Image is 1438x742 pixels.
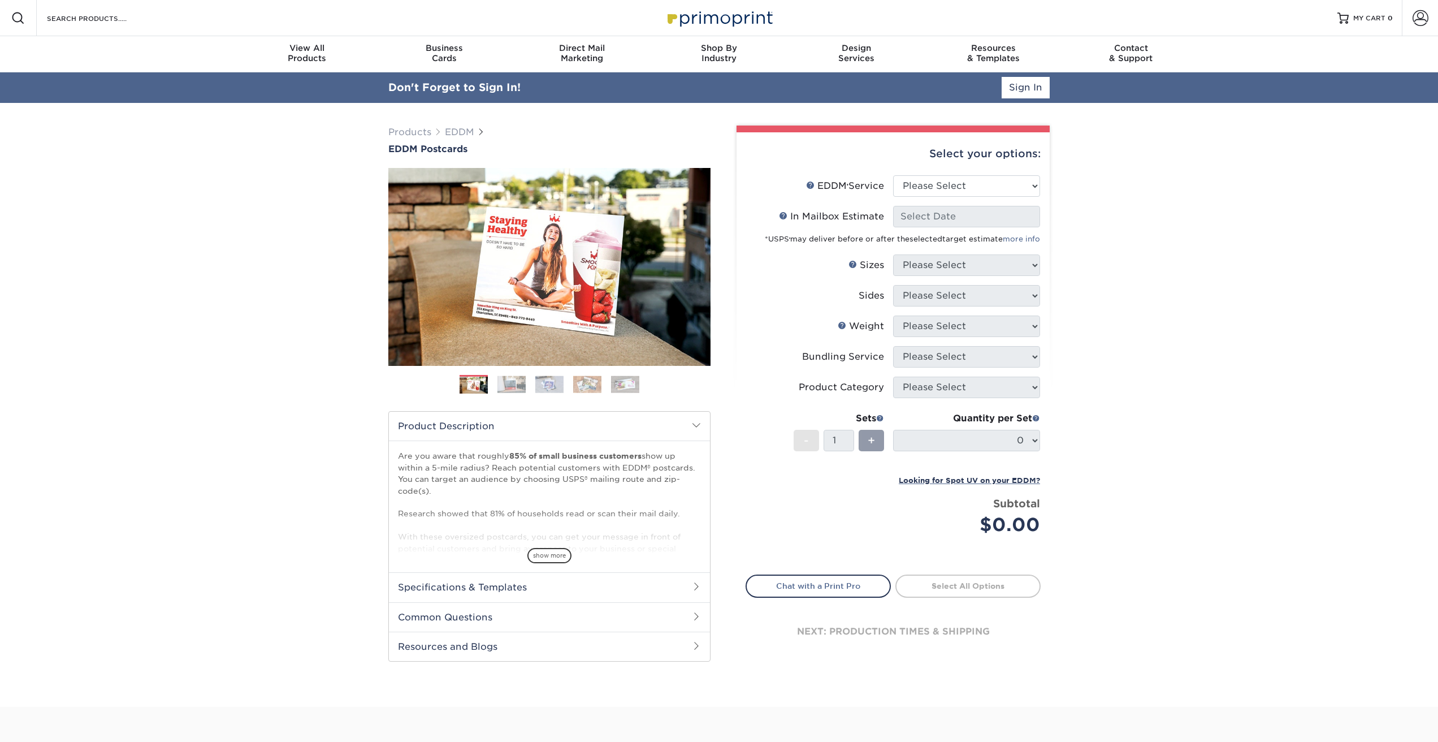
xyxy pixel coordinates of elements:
span: - [804,432,809,449]
a: Chat with a Print Pro [746,575,891,597]
div: $0.00 [902,511,1040,538]
span: MY CART [1353,14,1385,23]
a: more info [1003,235,1040,243]
a: Shop ByIndustry [651,36,788,72]
div: Quantity per Set [893,412,1040,425]
span: + [868,432,875,449]
div: & Support [1062,43,1199,63]
h2: Specifications & Templates [389,572,710,602]
small: Looking for Spot UV on your EDDM? [899,476,1040,485]
span: View All [239,43,376,53]
img: EDDM 05 [611,376,639,393]
a: Resources& Templates [925,36,1062,72]
img: EDDM 04 [573,376,601,393]
span: EDDM Postcards [388,144,467,154]
a: DesignServices [787,36,925,72]
a: Direct MailMarketing [513,36,651,72]
div: Sizes [848,258,884,272]
a: BusinessCards [376,36,513,72]
div: Sides [859,289,884,303]
div: Product Category [799,381,884,394]
sup: ® [847,183,848,188]
span: Shop By [651,43,788,53]
a: View AllProducts [239,36,376,72]
h2: Common Questions [389,602,710,632]
div: Bundling Service [802,350,884,364]
small: *USPS may deliver before or after the target estimate [765,235,1040,243]
span: Direct Mail [513,43,651,53]
div: Cards [376,43,513,63]
div: Don't Forget to Sign In! [388,80,521,96]
a: Contact& Support [1062,36,1199,72]
span: 0 [1388,14,1393,22]
span: Business [376,43,513,53]
a: Looking for Spot UV on your EDDM? [899,474,1040,485]
div: Products [239,43,376,63]
h2: Resources and Blogs [389,632,710,661]
span: show more [527,548,571,563]
a: Products [388,127,431,137]
div: Services [787,43,925,63]
img: Primoprint [662,6,776,30]
h2: Product Description [389,412,710,441]
a: EDDM [445,127,474,137]
div: Select your options: [746,132,1041,175]
div: Sets [794,412,884,425]
span: Contact [1062,43,1199,53]
input: Select Date [893,206,1040,227]
a: Select All Options [895,575,1041,597]
div: Marketing [513,43,651,63]
div: Weight [838,320,884,333]
span: Resources [925,43,1062,53]
div: In Mailbox Estimate [779,210,884,223]
a: EDDM Postcards [388,144,711,154]
sup: ® [789,237,790,240]
img: EDDM Postcards 01 [388,156,711,378]
div: EDDM Service [806,179,884,193]
div: next: production times & shipping [746,598,1041,666]
strong: Subtotal [993,497,1040,510]
strong: 85% of small business customers [509,451,642,460]
div: & Templates [925,43,1062,63]
span: selected [909,235,942,243]
div: Industry [651,43,788,63]
a: Sign In [1002,77,1050,98]
img: EDDM 03 [535,376,564,393]
img: EDDM 02 [497,376,526,393]
p: Are you aware that roughly show up within a 5-mile radius? Reach potential customers with EDDM® p... [398,450,701,658]
span: Design [787,43,925,53]
input: SEARCH PRODUCTS..... [46,11,156,25]
img: EDDM 01 [460,376,488,395]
